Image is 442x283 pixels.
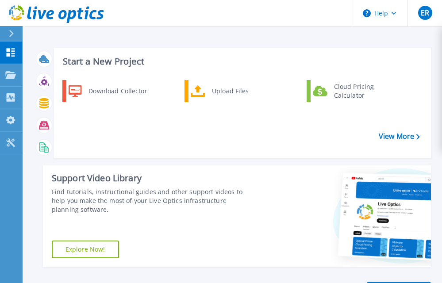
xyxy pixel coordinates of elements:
[208,82,273,100] div: Upload Files
[52,187,251,214] div: Find tutorials, instructional guides and other support videos to help you make the most of your L...
[184,80,275,102] a: Upload Files
[84,82,151,100] div: Download Collector
[62,80,153,102] a: Download Collector
[52,172,251,184] div: Support Video Library
[330,82,395,100] div: Cloud Pricing Calculator
[421,9,429,16] span: ER
[307,80,397,102] a: Cloud Pricing Calculator
[379,132,420,141] a: View More
[63,57,419,66] h3: Start a New Project
[52,241,119,258] a: Explore Now!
